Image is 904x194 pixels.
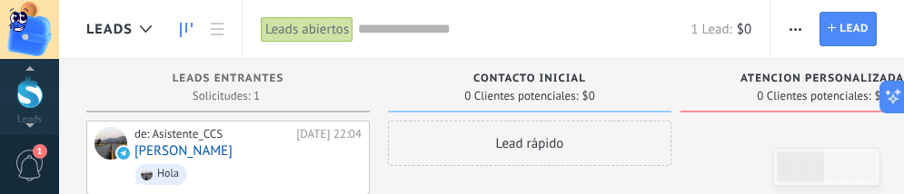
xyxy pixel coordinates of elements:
span: 1 [33,144,47,159]
span: Contacto inicial [473,73,586,85]
div: Contacto inicial [397,73,662,88]
span: Atencion Personalizada [740,73,904,85]
span: Leads Entrantes [173,73,284,85]
span: 0 Clientes potenciales: [464,91,578,102]
div: Carlos Calle [94,127,127,160]
div: Leads Entrantes [95,73,361,88]
span: Solicitudes: 1 [193,91,260,102]
span: $0 [875,91,888,102]
a: Lead [820,12,877,46]
img: telegram-sm.svg [117,147,130,160]
a: Lista [202,12,233,47]
div: Leads abiertos [261,16,353,43]
span: 0 Clientes potenciales: [757,91,870,102]
span: $0 [737,21,751,38]
span: Leads [86,21,133,38]
span: Lead [839,13,869,45]
button: Más [782,12,809,46]
div: [DATE] 22:04 [296,127,362,141]
div: Hola [157,168,179,180]
span: 1 Lead: [690,21,731,38]
span: $0 [582,91,595,102]
div: Lead rápido [388,121,671,166]
a: Leads [171,12,202,47]
div: de: Asistente_CCS [134,127,290,141]
a: [PERSON_NAME] [134,143,233,159]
